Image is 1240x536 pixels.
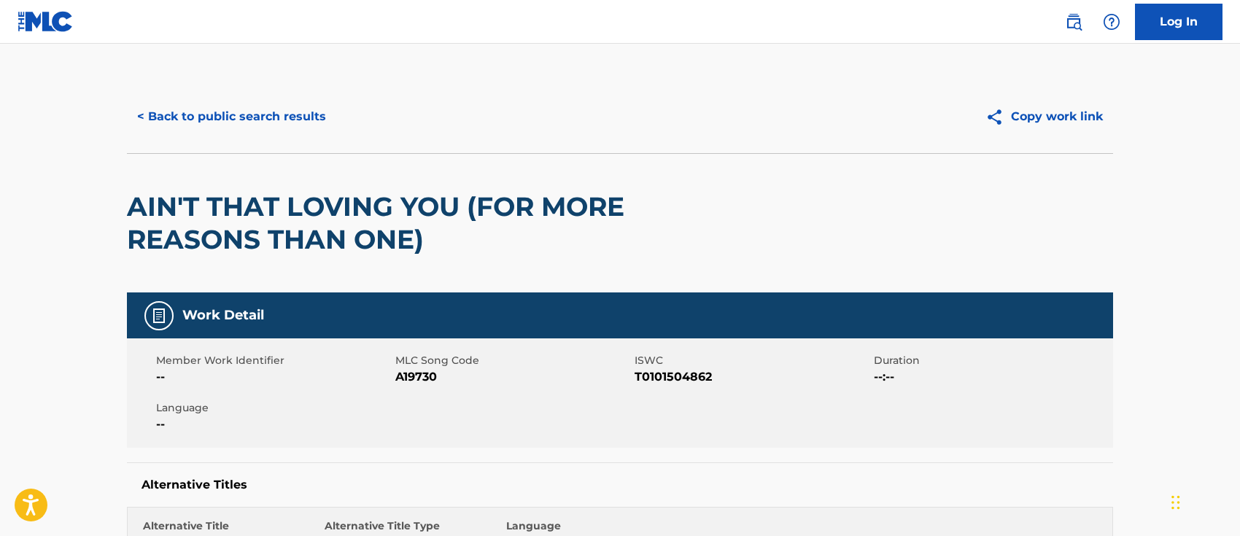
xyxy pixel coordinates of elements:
img: Copy work link [985,108,1011,126]
h5: Alternative Titles [142,478,1098,492]
div: Drag [1171,481,1180,524]
span: -- [156,368,392,386]
span: --:-- [874,368,1109,386]
span: Duration [874,353,1109,368]
button: Copy work link [975,98,1113,135]
span: -- [156,416,392,433]
button: < Back to public search results [127,98,336,135]
h2: AIN'T THAT LOVING YOU (FOR MORE REASONS THAN ONE) [127,190,718,256]
img: help [1103,13,1120,31]
a: Public Search [1059,7,1088,36]
span: MLC Song Code [395,353,631,368]
span: Member Work Identifier [156,353,392,368]
h5: Work Detail [182,307,264,324]
div: Help [1097,7,1126,36]
span: ISWC [635,353,870,368]
span: Language [156,400,392,416]
img: MLC Logo [18,11,74,32]
img: search [1065,13,1082,31]
a: Log In [1135,4,1222,40]
span: T0101504862 [635,368,870,386]
span: A19730 [395,368,631,386]
img: Work Detail [150,307,168,325]
iframe: Chat Widget [1167,466,1240,536]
